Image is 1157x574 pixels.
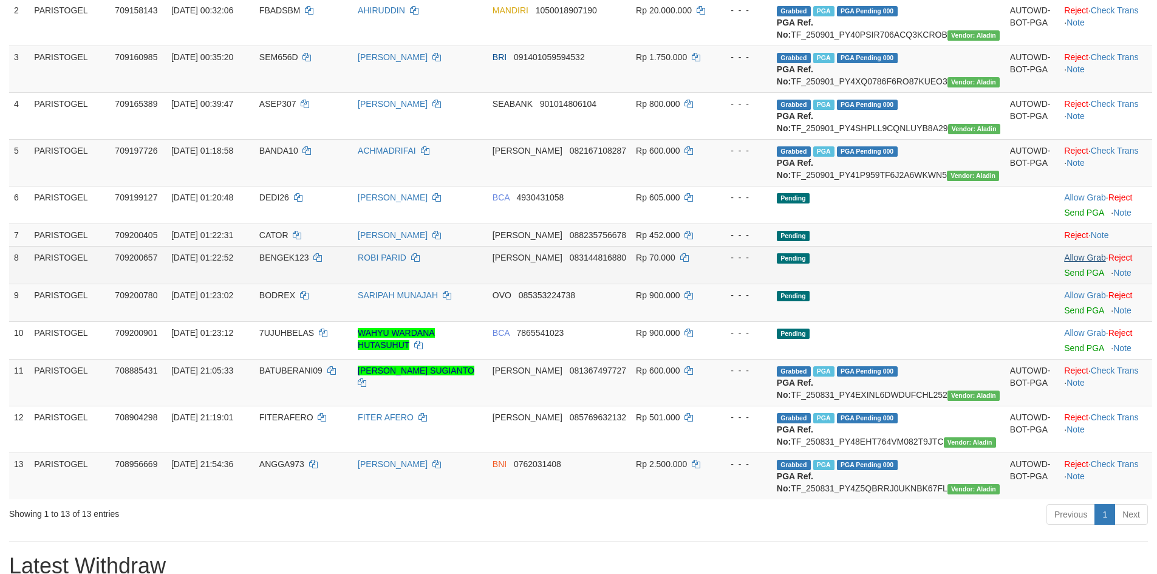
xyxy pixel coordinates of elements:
[517,328,564,338] span: Copy 7865541023 to clipboard
[777,193,810,203] span: Pending
[1064,328,1108,338] span: ·
[29,359,110,406] td: PARISTOGEL
[514,52,585,62] span: Copy 091401059594532 to clipboard
[947,77,1000,87] span: Vendor URL: https://payment4.1velocity.biz
[115,412,157,422] span: 708904298
[717,327,767,339] div: - - -
[29,246,110,284] td: PARISTOGEL
[9,406,29,453] td: 12
[171,366,233,375] span: [DATE] 21:05:33
[570,230,626,240] span: Copy 088235756678 to clipboard
[772,92,1005,139] td: TF_250901_PY4SHPLL9CQNLUYB8A29
[1059,139,1152,186] td: · ·
[772,406,1005,453] td: TF_250831_PY48EHT764VM082T9JTC
[493,230,562,240] span: [PERSON_NAME]
[777,18,813,39] b: PGA Ref. No:
[947,30,1000,41] span: Vendor URL: https://payment4.1velocity.biz
[115,230,157,240] span: 709200405
[259,366,323,375] span: BATUBERANI09
[9,224,29,246] td: 7
[259,52,298,62] span: SEM656D
[1064,306,1104,315] a: Send PGA
[115,253,157,262] span: 709200657
[115,52,157,62] span: 709160985
[9,503,473,520] div: Showing 1 to 13 of 13 entries
[1059,321,1152,359] td: ·
[171,459,233,469] span: [DATE] 21:54:36
[570,253,626,262] span: Copy 083144816880 to clipboard
[1113,343,1131,353] a: Note
[1059,406,1152,453] td: · ·
[813,53,834,63] span: Marked by cgkcindy
[837,146,898,157] span: PGA Pending
[536,5,597,15] span: Copy 1050018907190 to clipboard
[570,366,626,375] span: Copy 081367497727 to clipboard
[1091,99,1139,109] a: Check Trans
[115,193,157,202] span: 709199127
[171,412,233,422] span: [DATE] 21:19:01
[29,186,110,224] td: PARISTOGEL
[636,412,680,422] span: Rp 501.000
[1091,52,1139,62] a: Check Trans
[1067,425,1085,434] a: Note
[29,321,110,359] td: PARISTOGEL
[948,124,1000,134] span: Vendor URL: https://payment4.1velocity.biz
[813,366,834,377] span: Marked by cgkcindy
[777,6,811,16] span: Grabbed
[944,437,996,448] span: Vendor URL: https://payment4.1velocity.biz
[1005,46,1059,92] td: AUTOWD-BOT-PGA
[29,46,110,92] td: PARISTOGEL
[115,5,157,15] span: 709158143
[777,425,813,446] b: PGA Ref. No:
[1005,406,1059,453] td: AUTOWD-BOT-PGA
[636,5,692,15] span: Rp 20.000.000
[259,5,301,15] span: FBADSBM
[358,366,474,375] a: [PERSON_NAME] SUGIANTO
[1059,92,1152,139] td: · ·
[1064,52,1088,62] a: Reject
[493,459,507,469] span: BNI
[1108,290,1133,300] a: Reject
[772,46,1005,92] td: TF_250901_PY4XQ0786F6RO87KUEO3
[837,460,898,470] span: PGA Pending
[540,99,596,109] span: Copy 901014806104 to clipboard
[1064,459,1088,469] a: Reject
[9,284,29,321] td: 9
[717,4,767,16] div: - - -
[777,111,813,133] b: PGA Ref. No:
[259,146,298,155] span: BANDA10
[259,253,309,262] span: BENGEK123
[570,412,626,422] span: Copy 085769632132 to clipboard
[171,230,233,240] span: [DATE] 01:22:31
[358,230,428,240] a: [PERSON_NAME]
[171,328,233,338] span: [DATE] 01:23:12
[1091,412,1139,422] a: Check Trans
[717,411,767,423] div: - - -
[1108,328,1133,338] a: Reject
[171,290,233,300] span: [DATE] 01:23:02
[837,366,898,377] span: PGA Pending
[777,231,810,241] span: Pending
[358,328,435,350] a: WAHYU WARDANA HUTASUHUT
[777,53,811,63] span: Grabbed
[1046,504,1095,525] a: Previous
[1091,230,1109,240] a: Note
[1064,193,1105,202] a: Allow Grab
[1064,99,1088,109] a: Reject
[171,253,233,262] span: [DATE] 01:22:52
[171,52,233,62] span: [DATE] 00:35:20
[358,193,428,202] a: [PERSON_NAME]
[1059,186,1152,224] td: ·
[777,329,810,339] span: Pending
[1064,253,1105,262] a: Allow Grab
[717,51,767,63] div: - - -
[358,146,416,155] a: ACHMADRIFAI
[837,53,898,63] span: PGA Pending
[1114,504,1148,525] a: Next
[717,98,767,110] div: - - -
[493,193,510,202] span: BCA
[636,230,680,240] span: Rp 452.000
[9,246,29,284] td: 8
[9,46,29,92] td: 3
[259,99,296,109] span: ASEP307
